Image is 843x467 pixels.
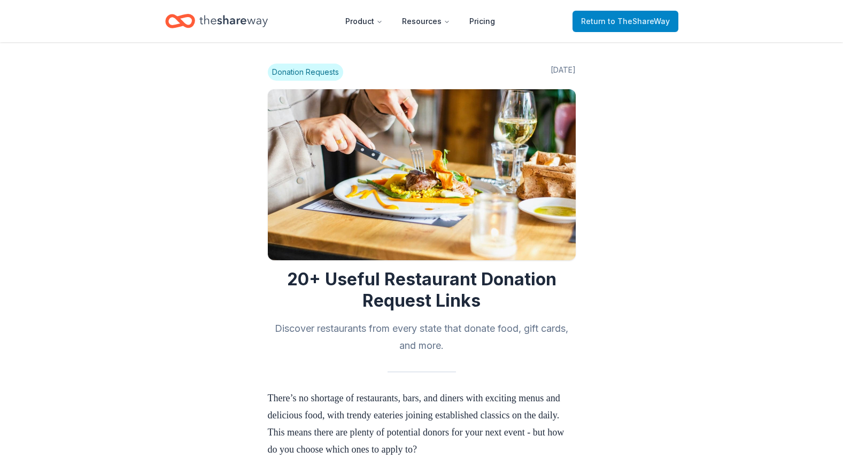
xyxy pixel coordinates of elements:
span: Donation Requests [268,64,343,81]
span: to TheShareWay [608,17,670,26]
button: Product [337,11,391,32]
a: Home [165,9,268,34]
h1: 20+ Useful Restaurant Donation Request Links [268,269,576,312]
span: Return [581,15,670,28]
nav: Main [337,9,504,34]
span: [DATE] [551,64,576,81]
p: There’s no shortage of restaurants, bars, and diners with exciting menus and delicious food, with... [268,390,576,458]
h2: Discover restaurants from every state that donate food, gift cards, and more. [268,320,576,354]
img: Image for 20+ Useful Restaurant Donation Request Links [268,89,576,260]
a: Returnto TheShareWay [573,11,678,32]
a: Pricing [461,11,504,32]
button: Resources [393,11,459,32]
